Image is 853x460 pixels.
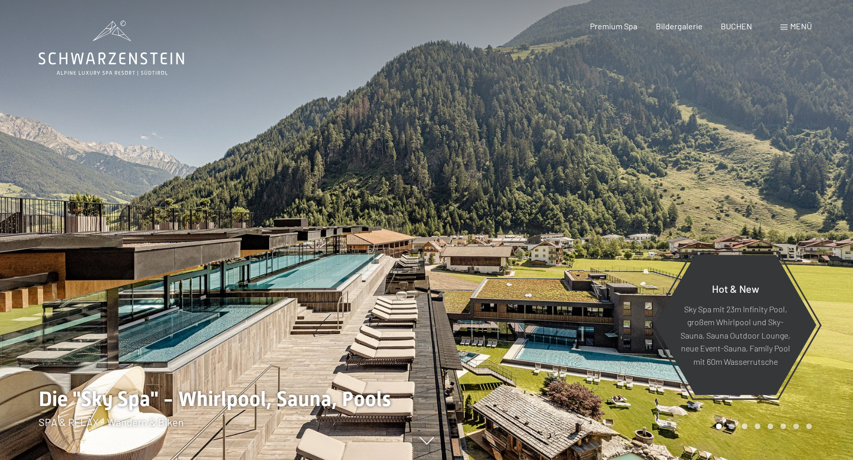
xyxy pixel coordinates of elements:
div: Carousel Page 2 [729,423,735,429]
div: Carousel Page 5 [768,423,773,429]
div: Carousel Page 1 (Current Slide) [716,423,722,429]
a: Hot & New Sky Spa mit 23m Infinity Pool, großem Whirlpool und Sky-Sauna, Sauna Outdoor Lounge, ne... [654,254,817,396]
div: Carousel Page 4 [755,423,760,429]
div: Carousel Page 6 [780,423,786,429]
a: BUCHEN [721,21,752,31]
div: Carousel Pagination [712,423,812,429]
a: Bildergalerie [656,21,703,31]
a: Premium Spa [590,21,637,31]
p: Sky Spa mit 23m Infinity Pool, großem Whirlpool und Sky-Sauna, Sauna Outdoor Lounge, neue Event-S... [680,302,791,368]
div: Carousel Page 3 [742,423,747,429]
div: Carousel Page 8 [806,423,812,429]
span: Menü [790,21,812,31]
span: Hot & New [712,282,759,294]
div: Carousel Page 7 [793,423,799,429]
